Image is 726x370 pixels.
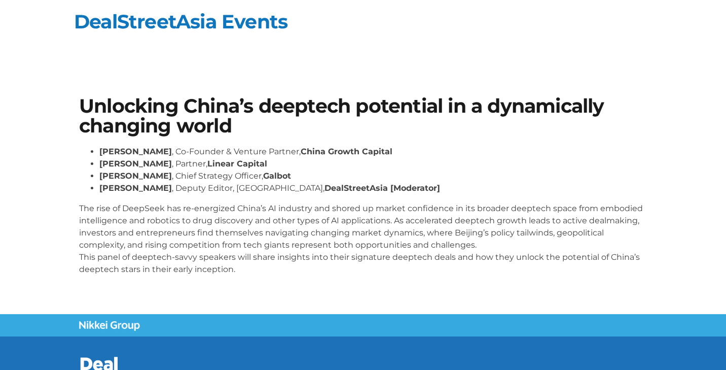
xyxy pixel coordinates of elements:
strong: China Growth Capital [301,147,392,156]
h1: Unlocking China’s deeptech potential in a dynamically changing world [79,96,647,136]
strong: DealStreetAsia [Moderator] [324,183,440,193]
li: , Partner, [99,158,647,170]
li: , Chief Strategy Officer, [99,170,647,182]
strong: [PERSON_NAME] [99,171,172,181]
strong: [PERSON_NAME] [99,159,172,169]
li: , Deputy Editor, [GEOGRAPHIC_DATA], [99,182,647,194]
img: Nikkei Group [79,321,140,331]
p: The rise of DeepSeek has re-energized China’s AI industry and shored up market confidence in its ... [79,203,647,276]
strong: [PERSON_NAME] [99,147,172,156]
strong: [PERSON_NAME] [99,183,172,193]
strong: Galbot [263,171,291,181]
li: , Co-Founder & Venture Partner, [99,146,647,158]
a: DealStreetAsia Events [74,10,287,33]
strong: Linear Capital [207,159,267,169]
